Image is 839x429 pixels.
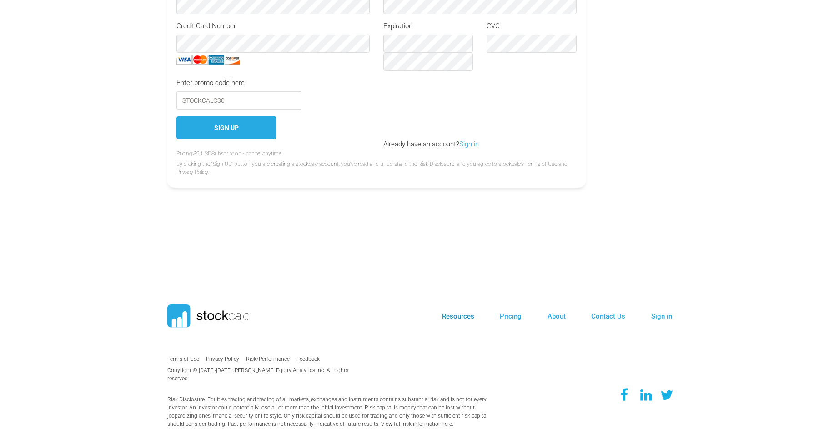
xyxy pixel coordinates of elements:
[383,21,412,31] label: Expiration
[176,21,236,31] label: Credit Card Number
[167,356,199,362] a: Terms of Use
[167,395,499,428] p: Risk Disclosure: Equities trading and trading of all markets, exchanges and instruments contains ...
[176,160,577,176] p: By clicking the “Sign Up” button you are creating a stockcalc account, you’ve read and understand...
[211,150,281,157] span: Subscription - cancel anytime
[500,312,522,320] a: Pricing
[487,21,500,31] label: CVC
[442,421,452,427] a: here
[459,140,479,148] a: Sign in
[591,312,625,320] a: Contact Us
[206,356,239,362] a: Privacy Policy
[296,356,320,362] a: Feedback
[176,116,276,140] button: Sign Up
[548,312,566,320] a: About
[176,78,245,88] label: Enter promo code here
[442,312,474,320] a: Resources
[193,150,211,157] span: 39 USD
[246,356,290,362] a: Risk/Performance
[651,312,672,320] a: Sign in
[176,55,240,65] img: CC_icons.png
[167,366,370,383] p: Copyright © [DATE]-[DATE] [PERSON_NAME] Equity Analytics Inc. All rights reserved.
[377,140,486,148] span: Already have an account?
[176,150,577,158] p: Pricing:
